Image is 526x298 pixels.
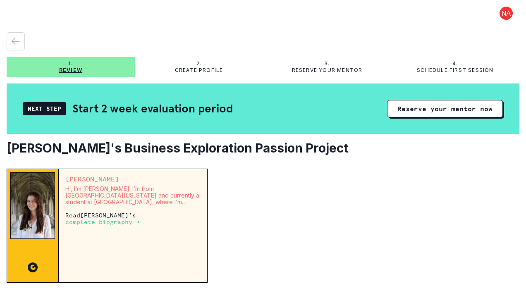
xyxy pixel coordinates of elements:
[65,176,201,182] p: [PERSON_NAME]
[417,67,493,74] p: Schedule first session
[65,212,201,225] p: Read [PERSON_NAME] 's
[28,262,38,272] img: CC image
[65,219,140,225] p: complete biography →
[175,67,223,74] p: Create profile
[65,218,140,225] a: complete biography →
[68,60,73,67] p: 1.
[387,100,503,117] button: Reserve your mentor now
[65,186,201,205] p: Hi, I’m [PERSON_NAME]! I’m from [GEOGRAPHIC_DATA][US_STATE] and currently a student at [GEOGRAPHI...
[493,7,519,20] button: profile picture
[72,101,233,116] h2: Start 2 week evaluation period
[196,60,201,67] p: 2.
[292,67,363,74] p: Reserve your mentor
[59,67,82,74] p: Review
[7,141,519,155] h2: [PERSON_NAME]'s Business Exploration Passion Project
[324,60,330,67] p: 3.
[23,102,66,115] div: Next Step
[10,172,55,239] img: Mentor Image
[452,60,458,67] p: 4.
